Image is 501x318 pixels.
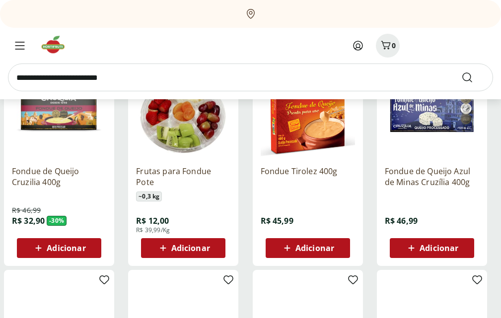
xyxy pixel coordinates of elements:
button: Menu [8,34,32,58]
button: Adicionar [141,238,225,258]
button: Submit Search [461,71,485,83]
button: Carrinho [376,34,400,58]
span: ~ 0,3 kg [136,191,162,201]
a: Fondue de Queijo Cruzilia 400g [12,166,106,188]
button: Adicionar [17,238,101,258]
span: Adicionar [171,244,210,252]
span: Adicionar [47,244,85,252]
img: Fondue Tirolez 400g [261,64,355,158]
span: R$ 46,99 [385,215,418,226]
span: Adicionar [295,244,334,252]
img: Fondue de Queijo Azul de Minas Cruzília 400g [385,64,479,158]
span: 0 [392,41,396,50]
span: R$ 46,99 [12,205,41,215]
span: - 30 % [47,216,67,226]
button: Adicionar [266,238,350,258]
span: R$ 45,99 [261,215,293,226]
a: Fondue de Queijo Azul de Minas Cruzília 400g [385,166,479,188]
span: Adicionar [420,244,458,252]
img: Frutas para Fondue Pote [136,64,230,158]
span: R$ 32,90 [12,215,45,226]
a: Frutas para Fondue Pote [136,166,230,188]
span: R$ 39,99/Kg [136,226,170,234]
a: Fondue Tirolez 400g [261,166,355,188]
input: search [8,64,493,91]
img: Fondue de Queijo Cruzilia 400g [12,64,106,158]
span: R$ 12,00 [136,215,169,226]
img: Hortifruti [40,35,73,55]
button: Adicionar [390,238,474,258]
